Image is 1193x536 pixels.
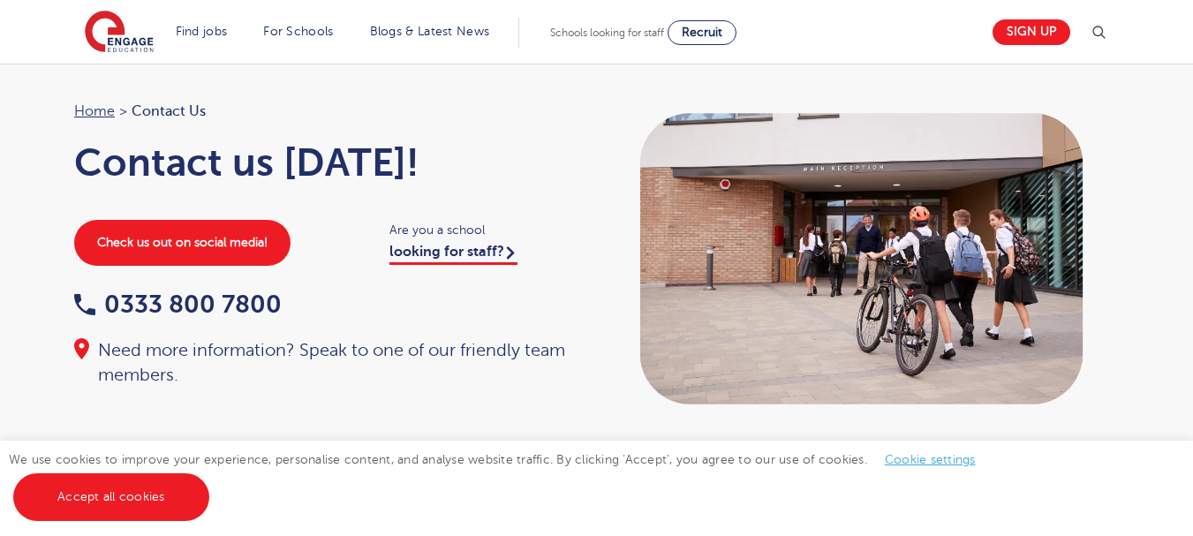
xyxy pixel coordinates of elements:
a: looking for staff? [389,244,517,265]
span: Recruit [682,26,722,39]
a: Home [74,103,115,119]
a: Blogs & Latest News [370,25,490,38]
span: Schools looking for staff [550,26,664,39]
a: For Schools [263,25,333,38]
a: Sign up [993,19,1070,45]
h1: Contact us [DATE]! [74,140,579,185]
a: 0333 800 7800 [74,291,282,318]
div: Need more information? Speak to one of our friendly team members. [74,338,579,388]
span: Contact Us [132,100,206,123]
a: Recruit [668,20,736,45]
span: We use cookies to improve your experience, personalise content, and analyse website traffic. By c... [9,453,993,503]
nav: breadcrumb [74,100,579,123]
a: Accept all cookies [13,473,209,521]
a: Cookie settings [885,453,976,466]
a: Check us out on social media! [74,220,291,266]
span: > [119,103,127,119]
img: Engage Education [85,11,154,55]
a: Find jobs [176,25,228,38]
span: Are you a school [389,220,579,240]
